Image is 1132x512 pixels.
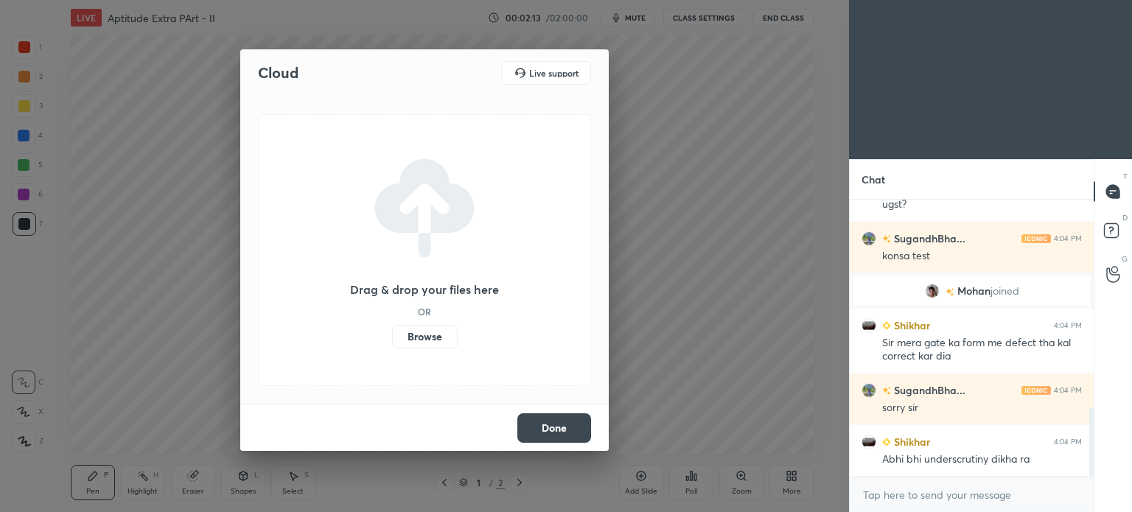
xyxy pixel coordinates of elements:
[882,387,891,395] img: no-rating-badge.077c3623.svg
[957,285,990,297] span: Mohan
[1122,253,1128,264] p: G
[517,413,591,443] button: Done
[258,63,298,83] h2: Cloud
[862,231,876,246] img: a154faf504304063943095fa50e4d06e.jpg
[529,69,579,77] h5: Live support
[1123,171,1128,182] p: T
[891,231,965,246] h6: SugandhBha...
[862,318,876,333] img: 2afbe86992a24f10a40145e2f5085d5f.jpg
[882,249,1082,264] div: konsa test
[1122,212,1128,223] p: D
[418,307,431,316] h5: OR
[891,382,965,398] h6: SugandhBha...
[1054,321,1082,330] div: 4:04 PM
[350,284,499,295] h3: Drag & drop your files here
[882,452,1082,467] div: Abhi bhi underscrutiny dikha ra
[1054,234,1082,243] div: 4:04 PM
[925,284,940,298] img: AOh14Giu1IwEpMClW7bakRHQ4wTMzGeoBeCBNhiowe85kPg=s96-c
[882,235,891,243] img: no-rating-badge.077c3623.svg
[891,434,930,449] h6: Shikhar
[850,160,897,199] p: Chat
[882,336,1082,364] div: Sir mera gate ka form me defect tha kal correct kar dia
[882,401,1082,415] div: sorry sir
[891,318,930,333] h6: Shikhar
[862,383,876,398] img: a154faf504304063943095fa50e4d06e.jpg
[1054,438,1082,446] div: 4:04 PM
[850,200,1094,477] div: grid
[862,435,876,449] img: 2afbe86992a24f10a40145e2f5085d5f.jpg
[882,438,891,446] img: Learner_Badge_beginner_1_8b307cf2a0.svg
[882,321,891,330] img: Learner_Badge_beginner_1_8b307cf2a0.svg
[946,288,954,296] img: no-rating-badge.077c3623.svg
[1021,234,1051,243] img: iconic-light.a09c19a4.png
[990,285,1019,297] span: joined
[1054,386,1082,395] div: 4:04 PM
[882,197,1082,212] div: ugst?
[1021,386,1051,395] img: iconic-light.a09c19a4.png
